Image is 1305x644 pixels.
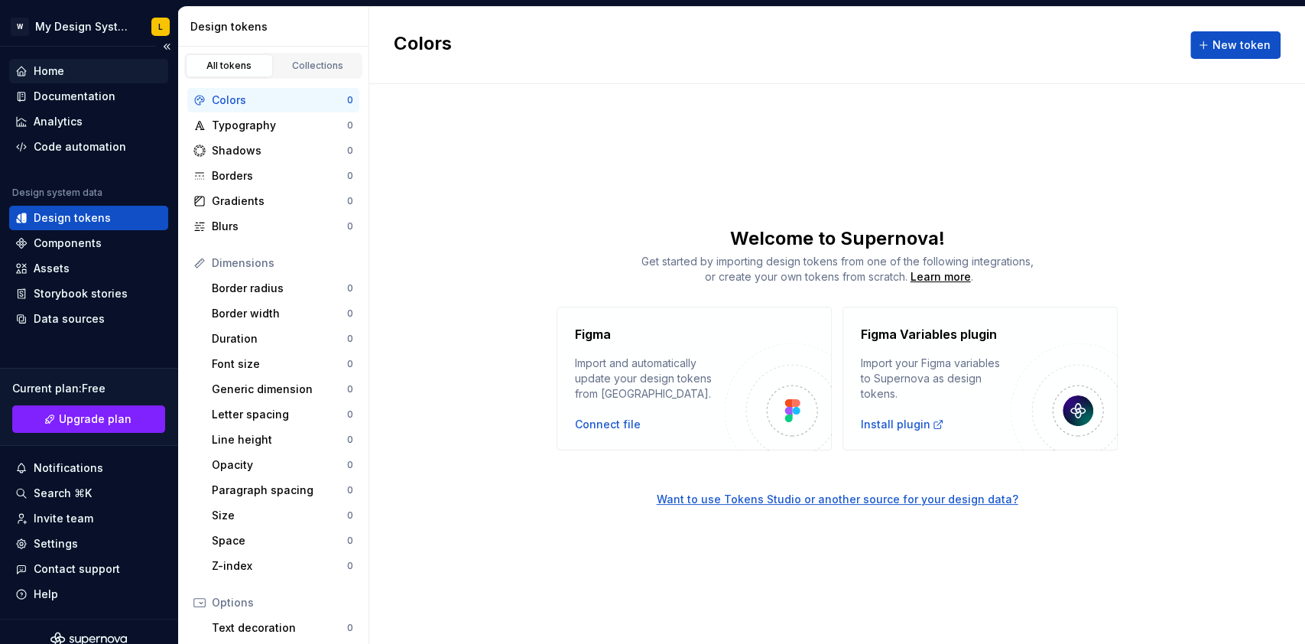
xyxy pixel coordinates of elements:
[861,356,1011,402] div: Import your Figma variables to Supernova as design tokens.
[369,450,1305,507] a: Want to use Tokens Studio or another source for your design data?
[861,325,997,343] h4: Figma Variables plugin
[347,434,353,446] div: 0
[187,164,359,188] a: Borders0
[206,327,359,351] a: Duration0
[212,432,347,447] div: Line height
[34,210,111,226] div: Design tokens
[9,281,168,306] a: Storybook stories
[212,219,347,234] div: Blurs
[34,587,58,602] div: Help
[657,492,1018,507] button: Want to use Tokens Studio or another source for your design data?
[212,407,347,422] div: Letter spacing
[206,301,359,326] a: Border width0
[212,168,347,184] div: Borders
[212,194,347,209] div: Gradients
[347,358,353,370] div: 0
[156,36,177,57] button: Collapse sidebar
[11,18,29,36] div: W
[206,352,359,376] a: Font size0
[34,536,78,551] div: Settings
[206,554,359,578] a: Z-index0
[9,532,168,556] a: Settings
[212,331,347,346] div: Duration
[347,220,353,233] div: 0
[9,557,168,581] button: Contact support
[347,170,353,182] div: 0
[575,356,725,402] div: Import and automatically update your design tokens from [GEOGRAPHIC_DATA].
[34,460,103,476] div: Notifications
[861,417,944,432] a: Install plugin
[9,307,168,331] a: Data sources
[347,484,353,496] div: 0
[34,311,105,327] div: Data sources
[212,255,353,271] div: Dimensions
[206,478,359,503] a: Paragraph spacing0
[206,453,359,477] a: Opacity0
[347,195,353,207] div: 0
[347,145,353,157] div: 0
[347,622,353,634] div: 0
[34,486,92,501] div: Search ⌘K
[212,306,347,321] div: Border width
[9,231,168,255] a: Components
[35,19,133,34] div: My Design System
[206,529,359,553] a: Space0
[369,226,1305,251] div: Welcome to Supernova!
[347,282,353,294] div: 0
[212,143,347,158] div: Shadows
[347,119,353,132] div: 0
[9,481,168,506] button: Search ⌘K
[34,261,70,276] div: Assets
[575,325,611,343] h4: Figma
[280,60,356,72] div: Collections
[34,89,115,104] div: Documentation
[212,382,347,397] div: Generic dimension
[34,561,120,577] div: Contact support
[34,286,128,301] div: Storybook stories
[347,459,353,471] div: 0
[9,256,168,281] a: Assets
[347,383,353,395] div: 0
[9,582,168,607] button: Help
[187,138,359,163] a: Shadows0
[212,93,347,108] div: Colors
[9,109,168,134] a: Analytics
[206,276,359,301] a: Border radius0
[34,63,64,79] div: Home
[206,503,359,528] a: Size0
[212,457,347,473] div: Opacity
[3,10,174,43] button: WMy Design SystemL
[911,269,971,285] a: Learn more
[212,356,347,372] div: Font size
[9,135,168,159] a: Code automation
[190,19,362,34] div: Design tokens
[9,456,168,480] button: Notifications
[212,558,347,574] div: Z-index
[12,187,102,199] div: Design system data
[191,60,268,72] div: All tokens
[206,428,359,452] a: Line height0
[34,511,93,526] div: Invite team
[347,408,353,421] div: 0
[206,616,359,640] a: Text decoration0
[212,595,353,610] div: Options
[34,236,102,251] div: Components
[1212,37,1271,53] span: New token
[9,206,168,230] a: Design tokens
[158,21,163,33] div: L
[212,483,347,498] div: Paragraph spacing
[575,417,641,432] button: Connect file
[347,94,353,106] div: 0
[34,139,126,154] div: Code automation
[212,508,347,523] div: Size
[347,307,353,320] div: 0
[12,405,165,433] a: Upgrade plan
[9,506,168,531] a: Invite team
[206,377,359,402] a: Generic dimension0
[187,214,359,239] a: Blurs0
[212,118,347,133] div: Typography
